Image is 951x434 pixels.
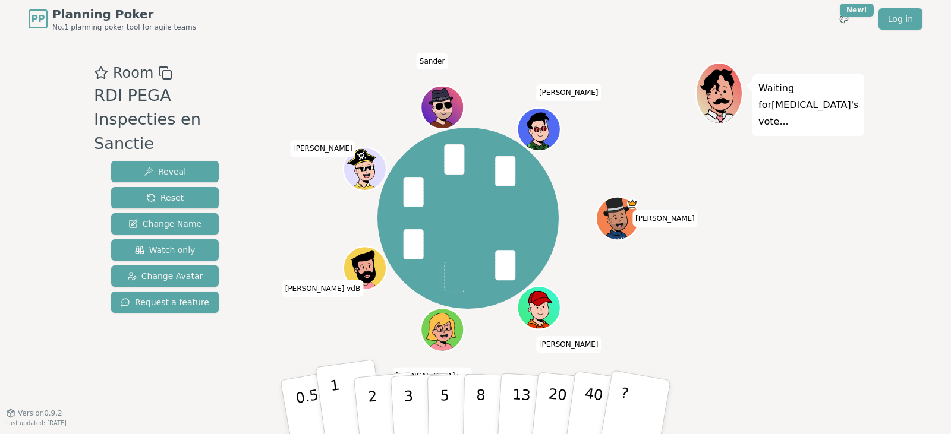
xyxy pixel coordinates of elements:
button: Watch only [111,239,219,261]
span: (you) [455,374,469,379]
div: New! [840,4,874,17]
span: Click to change your name [392,368,472,384]
span: Click to change your name [282,280,363,297]
span: Patrick is the host [627,198,638,209]
span: Watch only [135,244,196,256]
span: Click to change your name [536,336,602,353]
span: No.1 planning poker tool for agile teams [52,23,196,32]
span: Click to change your name [290,140,355,157]
span: Planning Poker [52,6,196,23]
button: Request a feature [111,292,219,313]
span: Click to change your name [632,210,698,227]
span: Request a feature [121,296,209,308]
span: Change Name [128,218,201,230]
span: Click to change your name [417,53,448,69]
button: Reset [111,187,219,208]
span: Reset [146,192,184,204]
span: Room [113,62,153,84]
button: Change Name [111,213,219,235]
div: RDI PEGA Inspecties en Sanctie [94,84,241,156]
button: Reveal [111,161,219,182]
button: Version0.9.2 [6,408,62,418]
a: Log in [878,8,922,30]
button: Click to change your avatar [423,309,463,350]
button: Change Avatar [111,265,219,287]
button: Add as favourite [94,62,108,84]
button: New! [833,8,855,30]
span: Reveal [144,166,186,178]
span: Click to change your name [536,84,602,101]
span: Version 0.9.2 [18,408,62,418]
span: Change Avatar [127,270,203,282]
a: PPPlanning PokerNo.1 planning poker tool for agile teams [29,6,196,32]
span: PP [31,12,45,26]
span: Last updated: [DATE] [6,420,67,426]
p: Waiting for [MEDICAL_DATA] 's vote... [758,80,858,130]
